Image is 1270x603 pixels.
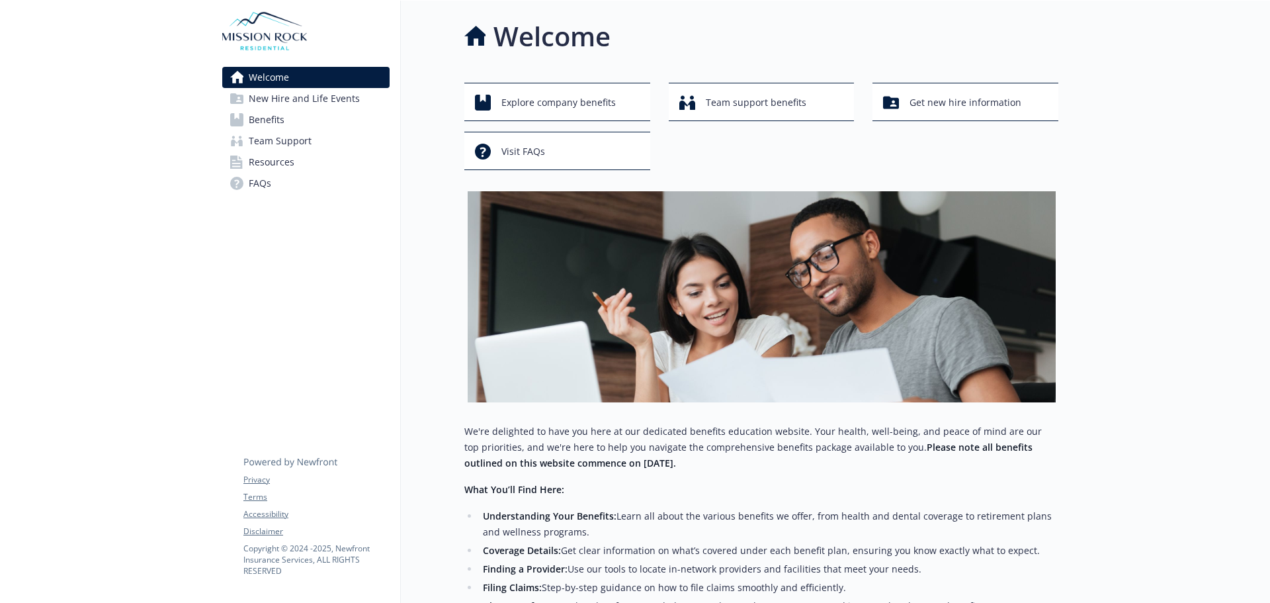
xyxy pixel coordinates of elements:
strong: Filing Claims: [483,581,542,594]
a: Benefits [222,109,390,130]
a: FAQs [222,173,390,194]
a: Privacy [243,474,389,486]
img: overview page banner [468,191,1056,402]
a: Accessibility [243,508,389,520]
button: Team support benefits [669,83,855,121]
span: Benefits [249,109,284,130]
span: Team support benefits [706,90,806,115]
li: Step-by-step guidance on how to file claims smoothly and efficiently. [479,580,1058,596]
button: Get new hire information [872,83,1058,121]
a: Welcome [222,67,390,88]
strong: Understanding Your Benefits: [483,510,616,522]
strong: Finding a Provider: [483,563,568,575]
span: Explore company benefits [501,90,616,115]
span: Get new hire information [910,90,1021,115]
li: Use our tools to locate in-network providers and facilities that meet your needs. [479,561,1058,577]
span: FAQs [249,173,271,194]
p: Copyright © 2024 - 2025 , Newfront Insurance Services, ALL RIGHTS RESERVED [243,543,389,577]
strong: What You’ll Find Here: [464,483,564,496]
li: Learn all about the various benefits we offer, from health and dental coverage to retirement plan... [479,508,1058,540]
a: New Hire and Life Events [222,88,390,109]
button: Visit FAQs [464,132,650,170]
span: New Hire and Life Events [249,88,360,109]
h1: Welcome [493,17,611,56]
li: Get clear information on what’s covered under each benefit plan, ensuring you know exactly what t... [479,543,1058,559]
span: Team Support [249,130,312,152]
span: Welcome [249,67,289,88]
a: Terms [243,491,389,503]
a: Resources [222,152,390,173]
strong: Coverage Details: [483,544,561,557]
a: Team Support [222,130,390,152]
span: Visit FAQs [501,139,545,164]
span: Resources [249,152,294,173]
a: Disclaimer [243,526,389,537]
button: Explore company benefits [464,83,650,121]
p: We're delighted to have you here at our dedicated benefits education website. Your health, well-b... [464,424,1058,471]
